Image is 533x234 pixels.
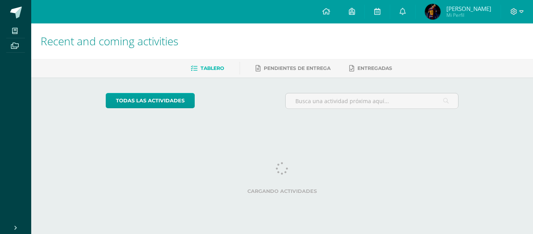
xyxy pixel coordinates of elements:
[349,62,392,75] a: Entregadas
[106,188,459,194] label: Cargando actividades
[41,34,178,48] span: Recent and coming activities
[357,65,392,71] span: Entregadas
[106,93,195,108] a: todas las Actividades
[264,65,330,71] span: Pendientes de entrega
[446,5,491,13] span: [PERSON_NAME]
[446,12,491,18] span: Mi Perfil
[191,62,224,75] a: Tablero
[286,93,458,109] input: Busca una actividad próxima aquí...
[425,4,441,20] img: 1e26687f261d44f246eaf5750538126e.png
[201,65,224,71] span: Tablero
[256,62,330,75] a: Pendientes de entrega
